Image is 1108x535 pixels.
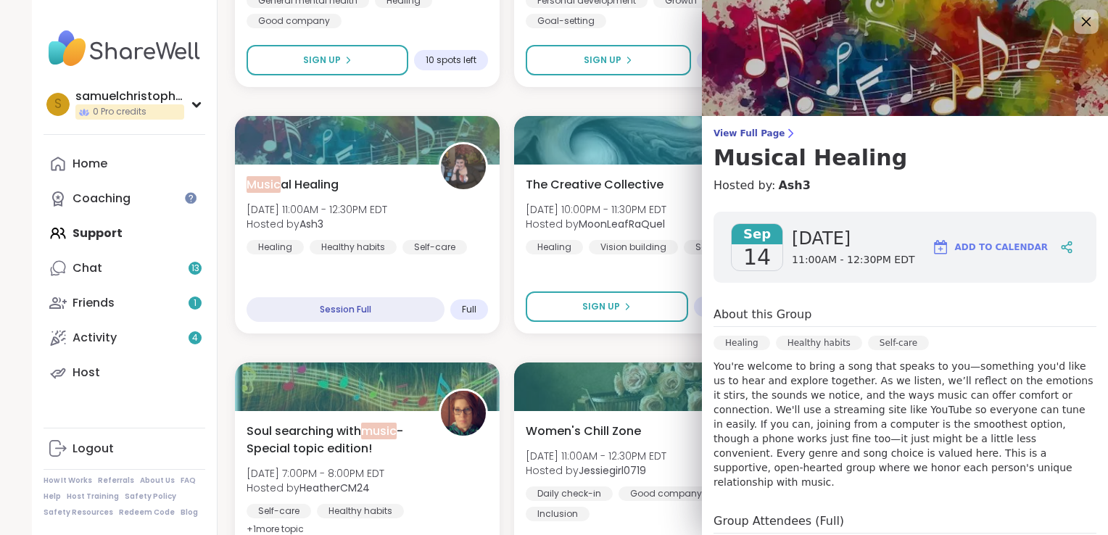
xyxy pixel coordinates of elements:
[441,144,486,189] img: Ash3
[526,176,663,194] span: The Creative Collective
[44,181,205,216] a: Coaching
[925,230,1054,265] button: Add to Calendar
[526,45,690,75] button: Sign Up
[44,320,205,355] a: Activity4
[526,14,606,28] div: Goal-setting
[54,95,62,114] span: s
[194,297,197,310] span: 1
[247,45,408,75] button: Sign Up
[73,330,117,346] div: Activity
[526,486,613,501] div: Daily check-in
[526,463,666,478] span: Hosted by
[73,365,100,381] div: Host
[714,359,1096,489] p: You're welcome to bring a song that speaks to you—something you'd like us to hear and explore tog...
[44,507,113,518] a: Safety Resources
[714,513,1096,534] h4: Group Attendees (Full)
[732,224,782,244] span: Sep
[714,128,1096,171] a: View Full PageMusical Healing
[582,300,620,313] span: Sign Up
[310,240,397,254] div: Healthy habits
[462,304,476,315] span: Full
[73,260,102,276] div: Chat
[44,146,205,181] a: Home
[526,423,641,440] span: Women's Chill Zone
[247,423,423,457] span: Soul searching with -Special topic edition!
[44,251,205,286] a: Chat13
[714,145,1096,171] h3: Musical Healing
[67,492,119,502] a: Host Training
[73,441,114,457] div: Logout
[73,156,107,172] div: Home
[247,481,384,495] span: Hosted by
[44,431,205,466] a: Logout
[743,244,771,270] span: 14
[955,241,1048,254] span: Add to Calendar
[44,286,205,320] a: Friends1
[247,14,342,28] div: Good company
[44,476,92,486] a: How It Works
[191,262,199,275] span: 13
[778,177,810,194] a: Ash3
[579,463,646,478] b: Jessiegirl0719
[792,227,914,250] span: [DATE]
[441,391,486,436] img: HeatherCM24
[247,217,387,231] span: Hosted by
[776,336,862,350] div: Healthy habits
[181,476,196,486] a: FAQ
[98,476,134,486] a: Referrals
[792,253,914,267] span: 11:00AM - 12:30PM EDT
[93,106,146,118] span: 0 Pro credits
[714,177,1096,194] h4: Hosted by:
[426,54,476,66] span: 10 spots left
[299,481,370,495] b: HeatherCM24
[247,176,281,193] span: Music
[247,297,445,322] div: Session Full
[932,239,949,256] img: ShareWell Logomark
[584,54,621,67] span: Sign Up
[192,332,198,344] span: 4
[526,507,590,521] div: Inclusion
[589,240,678,254] div: Vision building
[140,476,175,486] a: About Us
[247,504,311,518] div: Self-care
[247,176,339,194] span: al Healing
[684,240,766,254] div: Self reflection
[868,336,929,350] div: Self-care
[247,240,304,254] div: Healing
[247,202,387,217] span: [DATE] 11:00AM - 12:30PM EDT
[361,423,397,439] span: music
[526,449,666,463] span: [DATE] 11:00AM - 12:30PM EDT
[185,192,197,204] iframe: Spotlight
[579,217,665,231] b: MoonLeafRaQuel
[714,128,1096,139] span: View Full Page
[181,507,198,518] a: Blog
[619,486,714,501] div: Good company
[44,492,61,502] a: Help
[303,54,341,67] span: Sign Up
[247,466,384,481] span: [DATE] 7:00PM - 8:00PM EDT
[119,507,175,518] a: Redeem Code
[299,217,323,231] b: Ash3
[44,355,205,390] a: Host
[75,88,184,104] div: samuelchristopher42
[125,492,176,502] a: Safety Policy
[714,336,770,350] div: Healing
[526,240,583,254] div: Healing
[73,295,115,311] div: Friends
[714,306,811,323] h4: About this Group
[526,291,687,322] button: Sign Up
[526,217,666,231] span: Hosted by
[317,504,404,518] div: Healthy habits
[44,23,205,74] img: ShareWell Nav Logo
[402,240,467,254] div: Self-care
[73,191,131,207] div: Coaching
[526,202,666,217] span: [DATE] 10:00PM - 11:30PM EDT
